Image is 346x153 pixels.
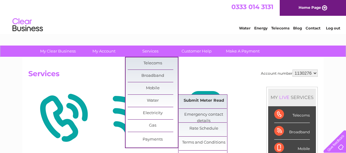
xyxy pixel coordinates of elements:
[218,46,268,57] a: Make A Payment
[128,57,178,70] a: Telecoms
[171,88,239,147] img: Mobile
[171,46,222,57] a: Customer Help
[268,89,316,106] div: MY SERVICES
[254,26,268,30] a: Energy
[128,107,178,119] a: Electricity
[12,16,43,34] img: logo.png
[274,123,310,140] div: Broadband
[179,109,229,121] a: Emergency contact details
[239,26,251,30] a: Water
[326,26,340,30] a: Log out
[2,3,289,29] div: Clear Business is a trading name of Verastar Limited (registered in [GEOGRAPHIC_DATA] No. 3667643...
[30,88,98,147] img: Telecoms
[128,82,178,94] a: Mobile
[306,26,320,30] a: Contact
[293,26,302,30] a: Blog
[101,88,168,147] img: Broadband
[125,46,175,57] a: Services
[128,134,178,146] a: Payments
[179,137,229,149] a: Terms and Conditions
[271,26,289,30] a: Telecoms
[278,94,291,100] div: LIVE
[128,95,178,107] a: Water
[79,46,129,57] a: My Account
[128,120,178,132] a: Gas
[179,123,229,135] a: Rate Schedule
[33,46,83,57] a: My Clear Business
[28,70,318,81] h2: Services
[261,70,318,77] div: Account number
[128,70,178,82] a: Broadband
[179,95,229,107] a: Submit Meter Read
[231,3,273,11] a: 0333 014 3131
[274,106,310,123] div: Telecoms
